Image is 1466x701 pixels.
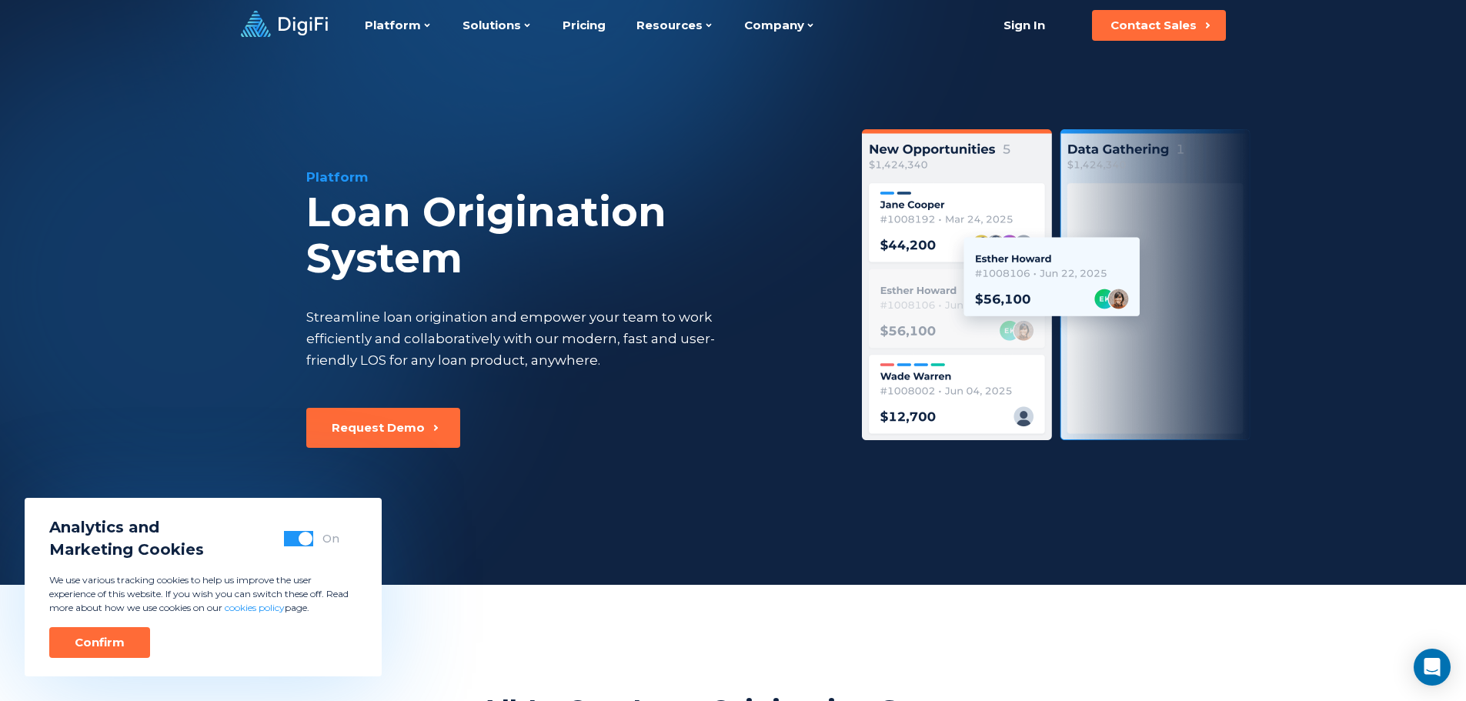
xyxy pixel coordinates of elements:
a: Sign In [985,10,1064,41]
p: We use various tracking cookies to help us improve the user experience of this website. If you wi... [49,573,357,615]
div: Open Intercom Messenger [1414,649,1451,686]
a: cookies policy [225,602,285,613]
div: Streamline loan origination and empower your team to work efficiently and collaboratively with ou... [306,306,743,371]
button: Confirm [49,627,150,658]
div: On [322,531,339,546]
div: Contact Sales [1110,18,1197,33]
button: Contact Sales [1092,10,1226,41]
div: Confirm [75,635,125,650]
div: Platform [306,168,823,186]
span: Marketing Cookies [49,539,204,561]
div: Loan Origination System [306,189,823,282]
div: Request Demo [332,420,425,436]
button: Request Demo [306,408,460,448]
span: Analytics and [49,516,204,539]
